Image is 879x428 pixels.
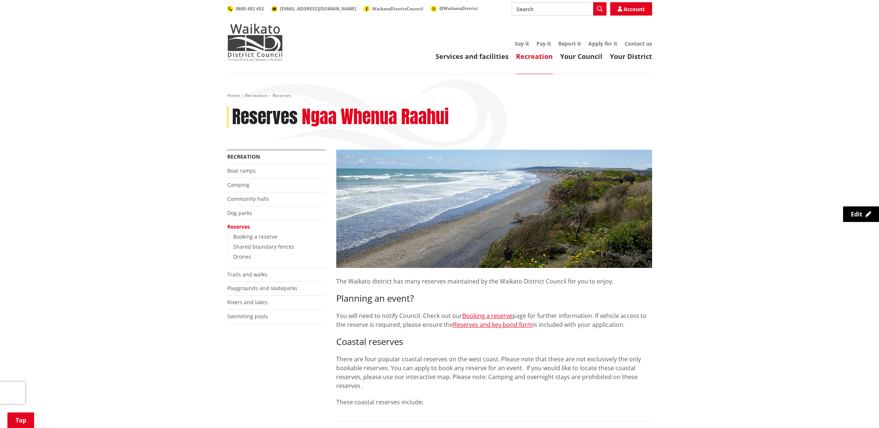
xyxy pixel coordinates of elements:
[227,195,269,202] a: Community halls
[588,40,617,47] a: Apply for it
[245,92,267,99] a: Recreation
[560,52,602,61] a: Your Council
[271,6,356,12] a: [EMAIL_ADDRESS][DOMAIN_NAME]
[227,223,250,230] a: Reserves
[227,6,264,12] a: 0800 492 452
[227,181,250,188] a: Camping
[372,6,423,12] span: WaikatoDistrictCouncil
[516,52,553,61] a: Recreation
[227,24,283,61] img: Waikato District Council - Te Kaunihera aa Takiwaa o Waikato
[610,52,652,61] a: Your District
[515,40,529,47] a: Say it
[302,106,449,128] h2: Ngaa Whenua Raahui
[625,40,652,47] a: Contact us
[439,5,478,11] span: @WaikatoDistrict
[227,167,256,174] a: Boat ramps
[280,6,356,12] span: [EMAIL_ADDRESS][DOMAIN_NAME]
[233,233,277,240] a: Booking a reserve
[227,153,260,160] a: Recreation
[610,2,652,16] a: Account
[336,336,652,347] h3: Coastal reserves
[232,106,298,128] h1: Reserves
[7,412,34,428] a: Top
[336,293,652,304] h3: Planning an event?
[272,92,291,99] span: Reserves
[336,355,652,390] p: There are four popular coastal reserves on the west coast. Please note that these are not exclusi...
[236,6,264,12] span: 0800 492 452
[233,253,251,260] a: Drones
[227,285,297,292] a: Playgrounds and skateparks
[436,52,509,61] a: Services and facilities
[233,243,294,250] a: Shared boundary fences
[364,6,423,12] a: WaikatoDistrictCouncil
[336,268,652,286] p: The Waikato district has many reserves maintained by the Waikato District Council for you to enjoy.
[227,92,240,99] a: Home
[227,313,268,320] a: Swimming pools
[227,271,267,278] a: Trails and walks
[453,321,533,329] a: Reserves and key bond form
[558,40,581,47] a: Report it
[227,93,652,99] nav: breadcrumb
[462,312,512,320] a: Booking a reserve
[227,299,268,306] a: Rivers and lakes
[431,5,478,11] a: @WaikatoDistrict
[512,2,607,16] input: Search input
[851,210,862,218] span: Edit
[336,150,652,268] img: Port Waikato coastal reserve
[227,209,252,216] a: Dog parks
[536,40,551,47] a: Pay it
[843,206,879,222] a: Edit
[336,398,652,407] p: These coastal reserves include:
[336,311,652,329] p: You will need to notify Council. Check out our page for further information. If vehicle access to...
